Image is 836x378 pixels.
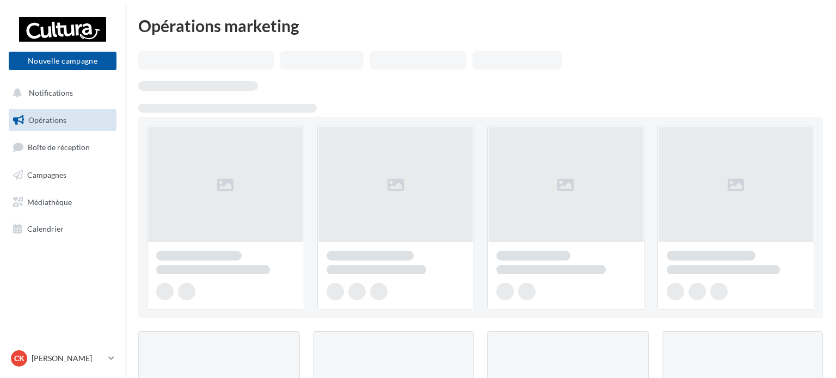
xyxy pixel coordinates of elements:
a: Opérations [7,109,119,132]
a: Boîte de réception [7,135,119,159]
a: Médiathèque [7,191,119,214]
span: Médiathèque [27,197,72,206]
a: CK [PERSON_NAME] [9,348,116,369]
a: Calendrier [7,218,119,240]
span: Notifications [29,88,73,97]
button: Nouvelle campagne [9,52,116,70]
span: Campagnes [27,170,66,179]
p: [PERSON_NAME] [32,353,104,364]
span: Opérations [28,115,66,125]
div: Opérations marketing [138,17,823,34]
span: Boîte de réception [28,142,90,152]
button: Notifications [7,82,114,104]
span: CK [14,353,24,364]
span: Calendrier [27,224,64,233]
a: Campagnes [7,164,119,187]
